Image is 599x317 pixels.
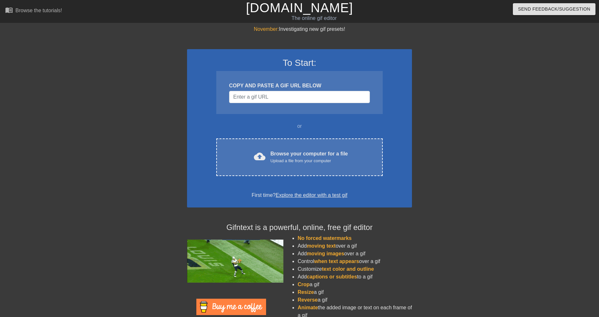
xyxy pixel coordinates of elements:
[203,14,425,22] div: The online gif editor
[5,6,13,14] span: menu_book
[195,57,404,68] h3: To Start:
[518,5,590,13] span: Send Feedback/Suggestion
[298,250,412,258] li: Add over a gif
[307,251,344,256] span: moving images
[307,274,357,279] span: captions or subtitles
[229,82,370,90] div: COPY AND PASTE A GIF URL BELOW
[187,25,412,33] div: Investigating new gif presets!
[276,192,347,198] a: Explore the editor with a test gif
[298,273,412,281] li: Add to a gif
[298,235,352,241] span: No forced watermarks
[298,288,412,296] li: a gif
[196,299,266,315] img: Buy Me A Coffee
[298,282,309,287] span: Crop
[298,281,412,288] li: a gif
[15,8,62,13] div: Browse the tutorials!
[322,266,374,272] span: text color and outline
[254,26,279,32] span: November:
[195,191,404,199] div: First time?
[298,289,314,295] span: Resize
[513,3,595,15] button: Send Feedback/Suggestion
[187,240,283,283] img: football_small.gif
[298,242,412,250] li: Add over a gif
[271,150,348,164] div: Browse your computer for a file
[314,259,359,264] span: when text appears
[246,1,353,15] a: [DOMAIN_NAME]
[298,265,412,273] li: Customize
[298,258,412,265] li: Control over a gif
[298,297,317,303] span: Reverse
[298,296,412,304] li: a gif
[187,223,412,232] h4: Gifntext is a powerful, online, free gif editor
[307,243,336,249] span: moving text
[204,122,395,130] div: or
[5,6,62,16] a: Browse the tutorials!
[298,305,318,310] span: Animate
[271,158,348,164] div: Upload a file from your computer
[254,151,265,162] span: cloud_upload
[229,91,370,103] input: Username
